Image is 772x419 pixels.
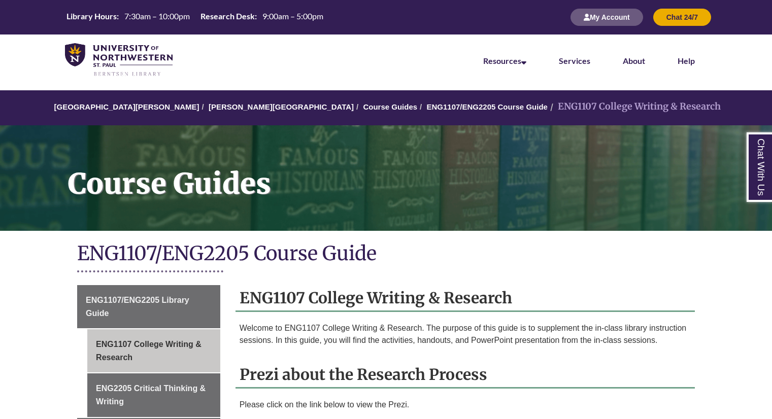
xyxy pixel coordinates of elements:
a: ENG2205 Critical Thinking & Writing [87,373,220,416]
h1: ENG1107/ENG2205 Course Guide [77,241,695,268]
span: 7:30am – 10:00pm [124,11,190,21]
a: [PERSON_NAME][GEOGRAPHIC_DATA] [209,102,354,111]
a: Hours Today [62,11,327,24]
h2: ENG1107 College Writing & Research [236,285,695,312]
a: Chat 24/7 [653,13,711,21]
a: ENG1107 College Writing & Research [87,329,220,372]
a: Services [559,56,590,65]
a: [GEOGRAPHIC_DATA][PERSON_NAME] [54,102,199,111]
table: Hours Today [62,11,327,23]
button: My Account [570,9,643,26]
a: Resources [483,56,526,65]
h2: Prezi about the Research Process [236,362,695,389]
p: Please click on the link below to view the Prezi. [240,399,691,411]
a: ENG1107/ENG2205 Library Guide [77,285,220,328]
a: Help [678,56,695,65]
th: Research Desk: [196,11,258,22]
li: ENG1107 College Writing & Research [548,99,721,114]
th: Library Hours: [62,11,120,22]
a: My Account [570,13,643,21]
h1: Course Guides [57,125,772,218]
span: 9:00am – 5:00pm [262,11,323,21]
img: UNWSP Library Logo [65,43,173,77]
a: About [623,56,645,65]
p: Welcome to ENG1107 College Writing & Research. The purpose of this guide is to supplement the in-... [240,322,691,346]
a: Course Guides [363,102,417,111]
span: ENG1107/ENG2205 Library Guide [86,296,189,318]
button: Chat 24/7 [653,9,711,26]
a: ENG1107/ENG2205 Course Guide [426,102,547,111]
